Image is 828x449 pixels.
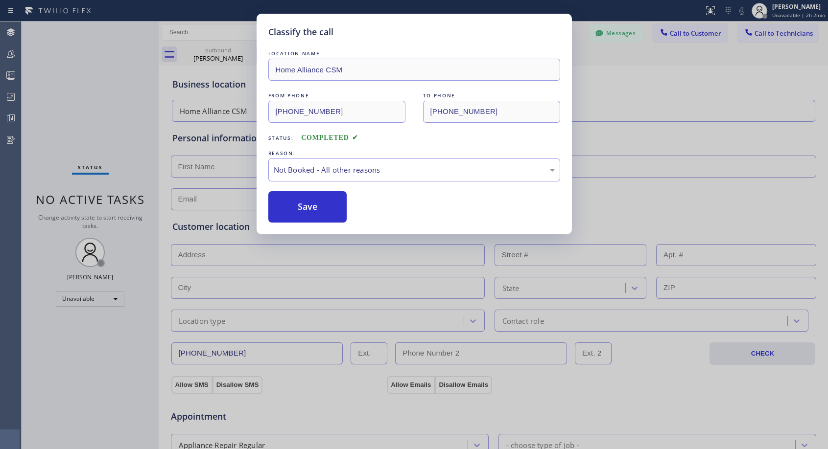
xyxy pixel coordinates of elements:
[268,48,560,59] div: LOCATION NAME
[268,101,405,123] input: From phone
[268,135,294,141] span: Status:
[423,101,560,123] input: To phone
[423,90,560,101] div: TO PHONE
[268,25,333,39] h5: Classify the call
[268,148,560,158] div: REASON:
[268,90,405,101] div: FROM PHONE
[274,164,555,176] div: Not Booked - All other reasons
[301,134,358,141] span: COMPLETED
[268,191,347,223] button: Save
